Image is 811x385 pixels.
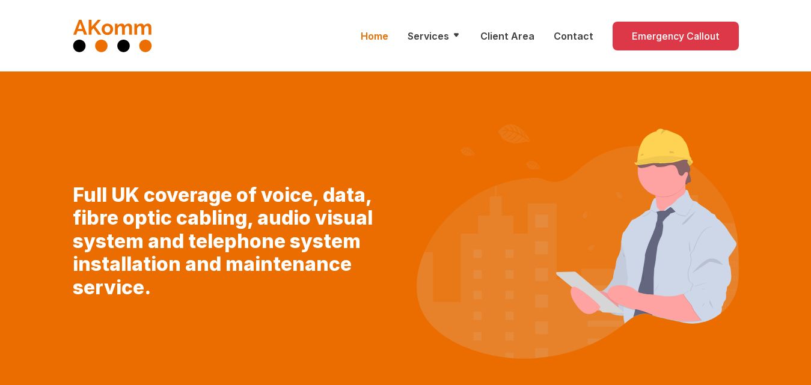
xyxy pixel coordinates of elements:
[361,29,388,43] a: Home
[554,29,593,43] a: Contact
[613,22,739,50] a: Emergency Callout
[73,184,395,299] h1: Full UK coverage of voice, data, fibre optic cabling, audio visual system and telephone system in...
[417,124,739,359] img: illustration
[480,29,534,43] a: Client Area
[408,29,461,43] a: Services
[73,19,153,52] img: AKomm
